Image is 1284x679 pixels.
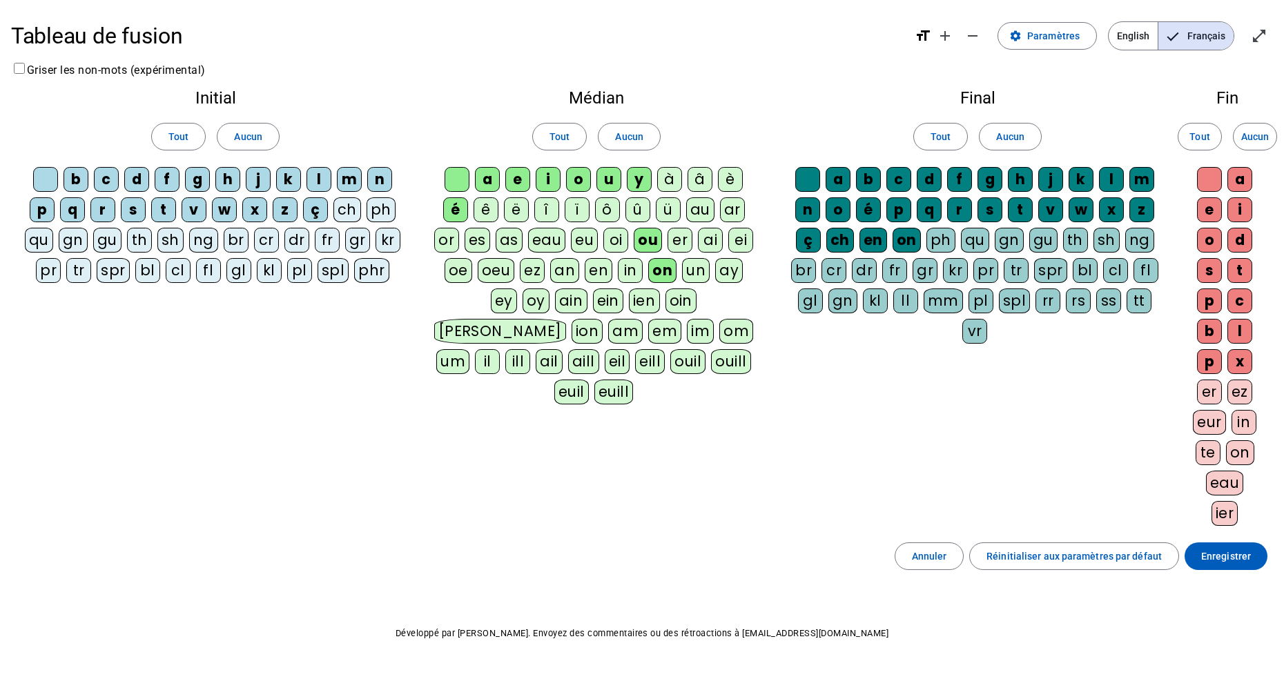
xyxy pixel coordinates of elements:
div: z [1129,197,1154,222]
div: au [686,197,714,222]
button: Réinitialiser aux paramètres par défaut [969,542,1179,570]
div: fl [196,258,221,283]
div: in [1232,410,1256,435]
div: v [1038,197,1063,222]
div: i [1227,197,1252,222]
div: w [1069,197,1093,222]
div: qu [961,228,989,253]
mat-icon: remove [964,28,981,44]
mat-icon: settings [1009,30,1022,42]
div: ç [796,228,821,253]
div: â [688,167,712,192]
div: cl [166,258,191,283]
h2: Fin [1193,90,1262,106]
span: Aucun [1241,128,1269,145]
h1: Tableau de fusion [11,14,904,58]
div: en [585,258,612,283]
div: î [534,197,559,222]
div: j [1038,167,1063,192]
span: Tout [549,128,570,145]
div: gn [828,288,857,313]
div: o [566,167,591,192]
mat-icon: open_in_full [1251,28,1267,44]
div: ein [593,288,624,313]
div: h [215,167,240,192]
button: Aucun [1233,123,1277,150]
div: ay [715,258,743,283]
span: Réinitialiser aux paramètres par défaut [986,548,1162,564]
div: eil [605,349,630,374]
div: o [826,197,850,222]
div: ll [893,288,918,313]
span: Aucun [615,128,643,145]
div: sh [157,228,184,253]
div: ar [720,197,745,222]
div: br [224,228,249,253]
div: um [436,349,469,374]
div: ê [474,197,498,222]
button: Tout [913,123,968,150]
div: en [859,228,887,253]
div: é [443,197,468,222]
div: ouil [670,349,706,374]
div: qu [25,228,53,253]
div: ouill [711,349,750,374]
div: g [185,167,210,192]
div: z [273,197,298,222]
div: gu [93,228,121,253]
div: o [1197,228,1222,253]
div: te [1196,440,1220,465]
div: rs [1066,288,1091,313]
div: oin [665,288,697,313]
div: a [826,167,850,192]
div: ey [491,288,517,313]
div: n [367,167,392,192]
div: euill [594,380,633,404]
div: gr [345,228,370,253]
div: ü [656,197,681,222]
div: cr [254,228,279,253]
div: p [1197,288,1222,313]
div: th [1063,228,1088,253]
button: Tout [532,123,587,150]
div: ez [1227,380,1252,404]
div: ph [926,228,955,253]
div: k [276,167,301,192]
div: u [596,167,621,192]
div: kl [257,258,282,283]
div: x [242,197,267,222]
div: t [151,197,176,222]
button: Aucun [979,123,1041,150]
h2: Initial [22,90,409,106]
div: spr [1034,258,1067,283]
div: e [1197,197,1222,222]
div: s [1197,258,1222,283]
div: am [608,319,643,344]
div: c [1227,288,1252,313]
div: tr [1004,258,1029,283]
div: j [246,167,271,192]
div: il [475,349,500,374]
div: mm [924,288,963,313]
span: Annuler [912,548,947,564]
div: a [1227,167,1252,192]
div: in [618,258,643,283]
div: vr [962,319,987,344]
div: eill [635,349,665,374]
div: n [795,197,820,222]
div: kr [943,258,968,283]
div: on [893,228,921,253]
div: gl [798,288,823,313]
div: d [1227,228,1252,253]
div: ss [1096,288,1121,313]
mat-icon: add [937,28,953,44]
div: dr [852,258,877,283]
div: eur [1193,410,1226,435]
span: Enregistrer [1201,548,1251,564]
span: Paramètres [1027,28,1080,44]
div: ei [728,228,753,253]
div: p [886,197,911,222]
div: f [947,167,972,192]
div: or [434,228,459,253]
div: c [94,167,119,192]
